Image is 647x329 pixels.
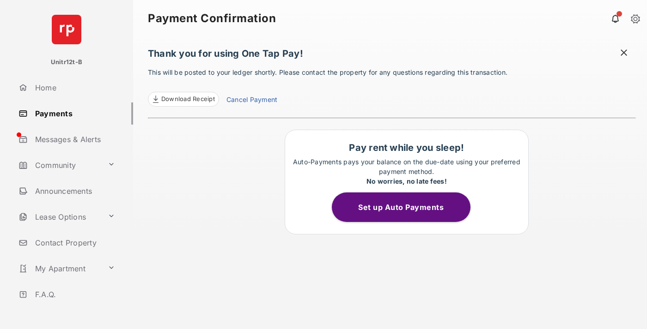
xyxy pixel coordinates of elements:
a: Payments [15,102,133,125]
strong: Payment Confirmation [148,13,276,24]
h1: Pay rent while you sleep! [290,142,524,153]
a: My Apartment [15,257,104,280]
h1: Thank you for using One Tap Pay! [148,48,636,64]
img: svg+xml;base64,PHN2ZyB4bWxucz0iaHR0cDovL3d3dy53My5vcmcvMjAwMC9zdmciIHdpZHRoPSI2NCIgaGVpZ2h0PSI2NC... [52,15,81,44]
p: This will be posted to your ledger shortly. Please contact the property for any questions regardi... [148,67,636,107]
a: F.A.Q. [15,283,133,305]
span: Download Receipt [161,95,215,104]
a: Contact Property [15,232,133,254]
p: Unitr12t-B [51,58,82,67]
div: No worries, no late fees! [290,176,524,186]
a: Messages & Alerts [15,128,133,150]
a: Set up Auto Payments [332,203,482,212]
a: Community [15,154,104,176]
button: Set up Auto Payments [332,192,470,222]
a: Home [15,77,133,99]
a: Announcements [15,180,133,202]
a: Lease Options [15,206,104,228]
a: Download Receipt [148,92,219,107]
a: Cancel Payment [226,95,277,107]
p: Auto-Payments pays your balance on the due-date using your preferred payment method. [290,157,524,186]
